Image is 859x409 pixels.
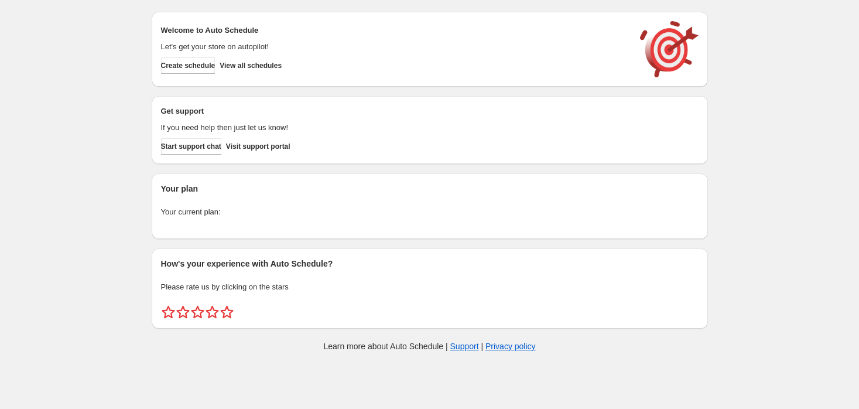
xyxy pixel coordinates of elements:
[161,206,699,218] p: Your current plan:
[161,61,215,70] span: Create schedule
[450,342,479,351] a: Support
[161,122,628,134] p: If you need help then just let us know!
[161,258,699,270] h2: How's your experience with Auto Schedule?
[161,41,628,53] p: Let's get your store on autopilot!
[323,340,535,352] p: Learn more about Auto Schedule | |
[161,25,628,36] h2: Welcome to Auto Schedule
[161,183,699,195] h2: Your plan
[220,61,282,70] span: View all schedules
[161,142,221,151] span: Start support chat
[161,281,699,293] p: Please rate us by clicking on the stars
[226,138,290,155] a: Visit support portal
[161,138,221,155] a: Start support chat
[161,105,628,117] h2: Get support
[485,342,536,351] a: Privacy policy
[161,57,215,74] button: Create schedule
[220,57,282,74] button: View all schedules
[226,142,290,151] span: Visit support portal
